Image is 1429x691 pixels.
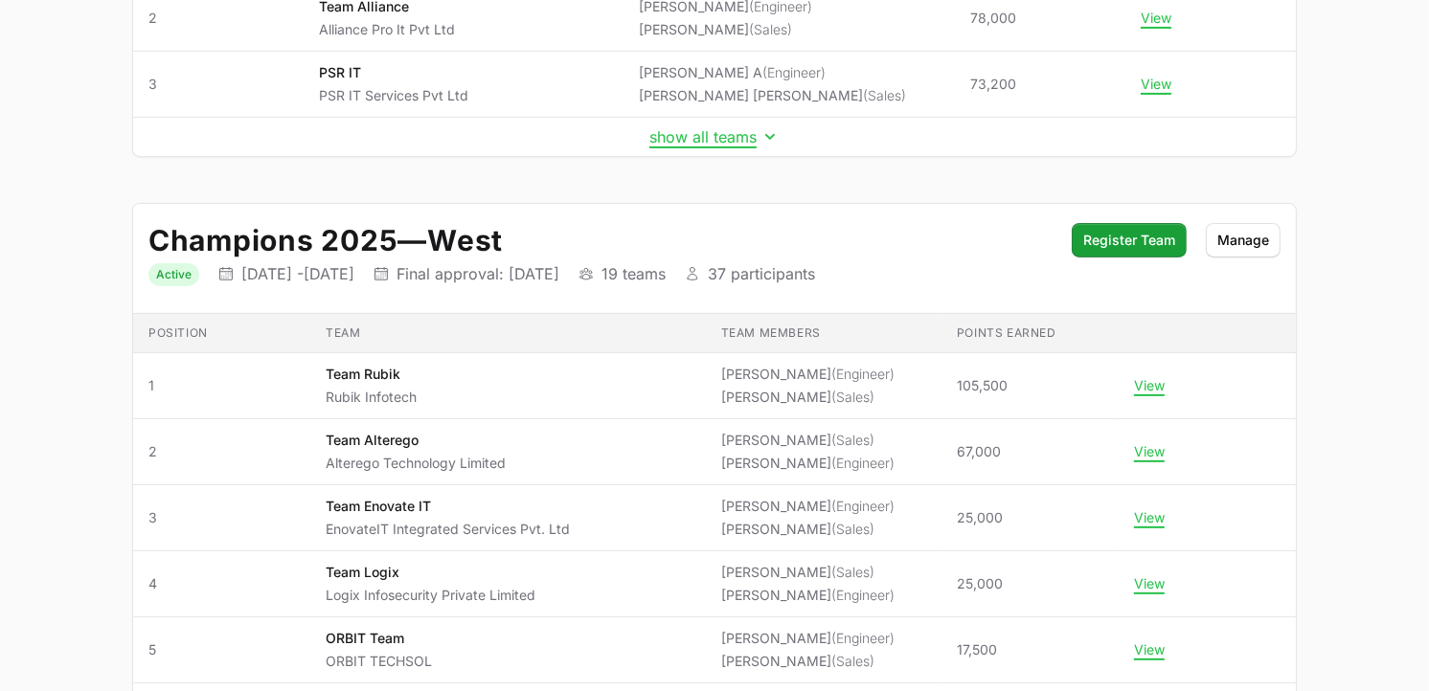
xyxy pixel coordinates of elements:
[326,652,432,671] p: ORBIT TECHSOL
[957,508,1003,527] span: 25,000
[310,314,706,353] th: Team
[831,564,874,580] span: (Sales)
[1217,229,1269,252] span: Manage
[721,586,895,605] li: [PERSON_NAME]
[721,431,895,450] li: [PERSON_NAME]
[1072,223,1187,257] button: Register Team
[1134,509,1165,526] button: View
[148,640,295,659] span: 5
[864,87,907,103] span: (Sales)
[640,86,907,105] li: [PERSON_NAME] [PERSON_NAME]
[148,75,288,94] span: 3
[1141,10,1171,27] button: View
[957,574,1003,593] span: 25,000
[326,629,432,648] p: ORBIT Team
[1206,223,1281,257] button: Manage
[1083,229,1175,252] span: Register Team
[721,454,895,473] li: [PERSON_NAME]
[326,431,506,450] p: Team Alterego
[1141,76,1171,93] button: View
[721,563,895,582] li: [PERSON_NAME]
[957,376,1008,395] span: 105,500
[831,630,895,646] span: (Engineer)
[706,314,941,353] th: Team members
[750,21,793,37] span: (Sales)
[326,365,417,384] p: Team Rubik
[1134,377,1165,394] button: View
[326,563,535,582] p: Team Logix
[831,366,895,382] span: (Engineer)
[721,520,895,539] li: [PERSON_NAME]
[831,432,874,448] span: (Sales)
[831,653,874,669] span: (Sales)
[326,454,506,473] p: Alterego Technology Limited
[957,442,1001,461] span: 67,000
[1134,443,1165,460] button: View
[326,388,417,407] p: Rubik Infotech
[721,365,895,384] li: [PERSON_NAME]
[148,574,295,593] span: 4
[397,264,559,283] p: Final approval: [DATE]
[398,223,428,257] span: —
[241,264,354,283] p: [DATE] - [DATE]
[831,389,874,405] span: (Sales)
[148,376,295,395] span: 1
[649,127,780,146] button: show all teams
[148,442,295,461] span: 2
[831,498,895,514] span: (Engineer)
[970,75,1016,94] span: 73,200
[640,63,907,82] li: [PERSON_NAME] A
[721,629,895,648] li: [PERSON_NAME]
[721,652,895,671] li: [PERSON_NAME]
[148,223,1053,257] h2: Champions 2025 West
[319,63,468,82] p: PSR IT
[148,508,295,527] span: 3
[831,521,874,537] span: (Sales)
[326,520,570,539] p: EnovateIT Integrated Services Pvt. Ltd
[970,9,1016,28] span: 78,000
[1134,575,1165,592] button: View
[708,264,815,283] p: 37 participants
[721,497,895,516] li: [PERSON_NAME]
[763,64,827,80] span: (Engineer)
[133,314,310,353] th: Position
[831,455,895,471] span: (Engineer)
[601,264,666,283] p: 19 teams
[640,20,813,39] li: [PERSON_NAME]
[1134,641,1165,658] button: View
[319,20,455,39] p: Alliance Pro It Pvt Ltd
[957,640,997,659] span: 17,500
[319,86,468,105] p: PSR IT Services Pvt Ltd
[941,314,1119,353] th: Points earned
[326,586,535,605] p: Logix Infosecurity Private Limited
[326,497,570,516] p: Team Enovate IT
[148,9,288,28] span: 2
[831,587,895,603] span: (Engineer)
[721,388,895,407] li: [PERSON_NAME]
